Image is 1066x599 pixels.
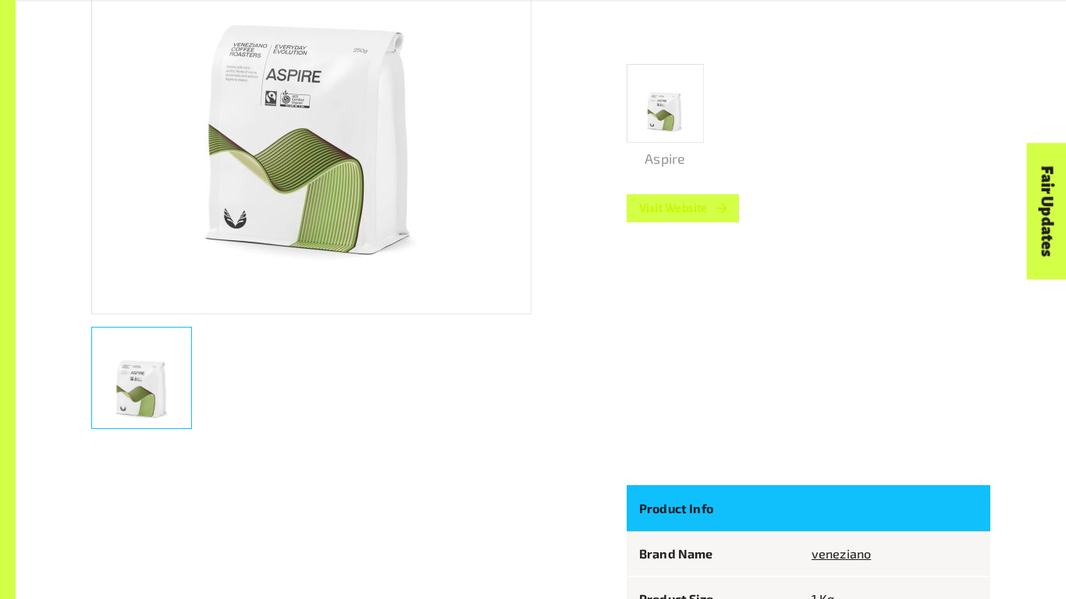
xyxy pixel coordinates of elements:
p: Brand Name [639,544,787,563]
a: Visit Website [627,194,739,222]
a: Aspire [627,64,704,168]
a: veneziano [812,546,871,561]
p: Aspire [627,148,704,168]
p: Product Info [639,498,787,519]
